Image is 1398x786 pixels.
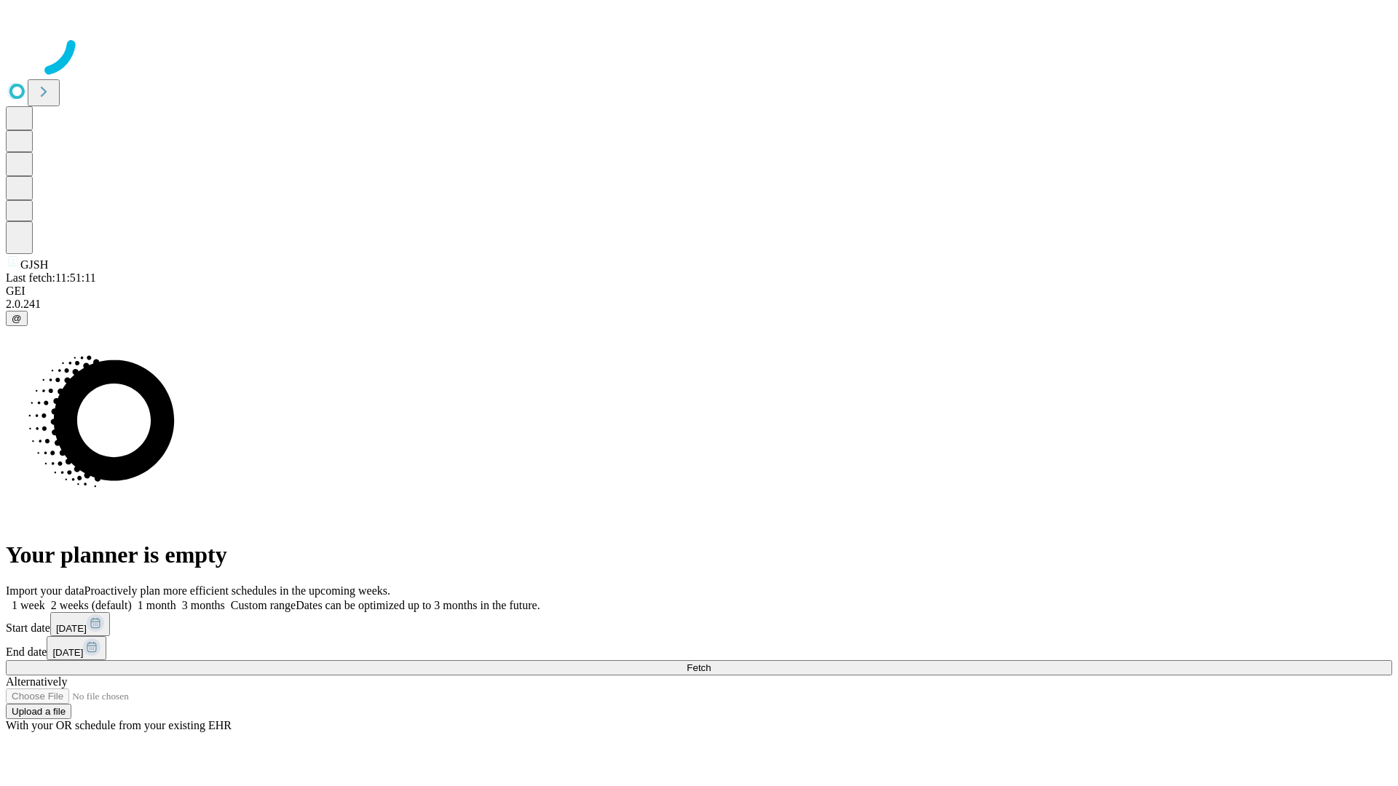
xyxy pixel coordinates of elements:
[12,599,45,611] span: 1 week
[50,612,110,636] button: [DATE]
[231,599,296,611] span: Custom range
[6,541,1392,568] h1: Your planner is empty
[182,599,225,611] span: 3 months
[687,662,711,673] span: Fetch
[47,636,106,660] button: [DATE]
[52,647,83,658] span: [DATE]
[6,298,1392,311] div: 2.0.241
[20,258,48,271] span: GJSH
[6,660,1392,675] button: Fetch
[6,285,1392,298] div: GEI
[6,719,232,731] span: With your OR schedule from your existing EHR
[6,704,71,719] button: Upload a file
[12,313,22,324] span: @
[6,271,96,284] span: Last fetch: 11:51:11
[6,636,1392,660] div: End date
[296,599,540,611] span: Dates can be optimized up to 3 months in the future.
[6,311,28,326] button: @
[6,612,1392,636] div: Start date
[56,623,87,634] span: [DATE]
[138,599,176,611] span: 1 month
[51,599,132,611] span: 2 weeks (default)
[84,584,390,597] span: Proactively plan more efficient schedules in the upcoming weeks.
[6,584,84,597] span: Import your data
[6,675,67,688] span: Alternatively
